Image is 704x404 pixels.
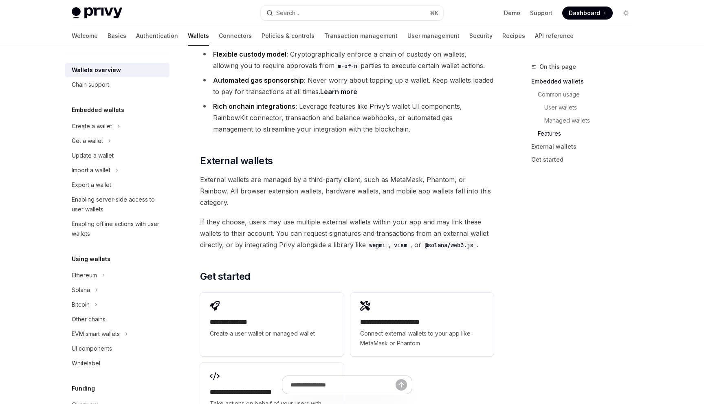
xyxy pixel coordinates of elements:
div: Search... [276,8,299,18]
span: Get started [200,270,250,283]
li: : Cryptographically enforce a chain of custody on wallets, allowing you to require approvals from... [200,48,494,71]
h5: Embedded wallets [72,105,124,115]
strong: Rich onchain integrations [213,102,295,110]
a: Demo [504,9,520,17]
a: Wallets [188,26,209,46]
strong: Automated gas sponsorship [213,76,304,84]
div: Ethereum [72,270,97,280]
span: Connect external wallets to your app like MetaMask or Phantom [360,329,484,348]
a: Transaction management [324,26,398,46]
a: Support [530,9,552,17]
a: External wallets [531,140,639,153]
button: Send message [396,379,407,391]
a: Recipes [502,26,525,46]
a: Enabling server-side access to user wallets [65,192,169,217]
a: Chain support [65,77,169,92]
div: Import a wallet [72,165,110,175]
button: Toggle dark mode [619,7,632,20]
div: UI components [72,344,112,353]
a: User wallets [544,101,639,114]
div: Enabling server-side access to user wallets [72,195,165,214]
a: Common usage [538,88,639,101]
div: Update a wallet [72,151,114,160]
span: External wallets [200,154,273,167]
a: Learn more [320,88,357,96]
a: Features [538,127,639,140]
a: Managed wallets [544,114,639,127]
a: Embedded wallets [531,75,639,88]
div: Other chains [72,314,106,324]
a: Connectors [219,26,252,46]
a: Security [469,26,493,46]
code: wagmi [366,241,389,250]
div: Enabling offline actions with user wallets [72,219,165,239]
a: User management [407,26,460,46]
a: Welcome [72,26,98,46]
div: Create a wallet [72,121,112,131]
div: Get a wallet [72,136,103,146]
a: Export a wallet [65,178,169,192]
h5: Funding [72,384,95,393]
a: Update a wallet [65,148,169,163]
span: If they choose, users may use multiple external wallets within your app and may link these wallet... [200,216,494,250]
div: Solana [72,285,90,295]
div: Export a wallet [72,180,111,190]
a: Dashboard [562,7,613,20]
button: Search...⌘K [261,6,443,20]
a: UI components [65,341,169,356]
strong: Flexible custody model [213,50,286,58]
span: External wallets are managed by a third-party client, such as MetaMask, Phantom, or Rainbow. All ... [200,174,494,208]
code: m-of-n [334,61,361,70]
span: Create a user wallet or managed wallet [210,329,334,338]
h5: Using wallets [72,254,110,264]
div: Whitelabel [72,358,100,368]
a: Whitelabel [65,356,169,371]
div: Bitcoin [72,300,90,310]
a: API reference [535,26,574,46]
li: : Leverage features like Privy’s wallet UI components, RainbowKit connector, transaction and bala... [200,101,494,135]
span: ⌘ K [430,10,438,16]
a: Other chains [65,312,169,327]
span: Dashboard [569,9,600,17]
li: : Never worry about topping up a wallet. Keep wallets loaded to pay for transactions at all times. [200,75,494,97]
div: Wallets overview [72,65,121,75]
a: Wallets overview [65,63,169,77]
a: Basics [108,26,126,46]
a: Enabling offline actions with user wallets [65,217,169,241]
span: On this page [539,62,576,72]
code: @solana/web3.js [421,241,477,250]
a: Authentication [136,26,178,46]
a: Policies & controls [262,26,315,46]
div: Chain support [72,80,109,90]
img: light logo [72,7,122,19]
code: viem [391,241,410,250]
div: EVM smart wallets [72,329,120,339]
a: Get started [531,153,639,166]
